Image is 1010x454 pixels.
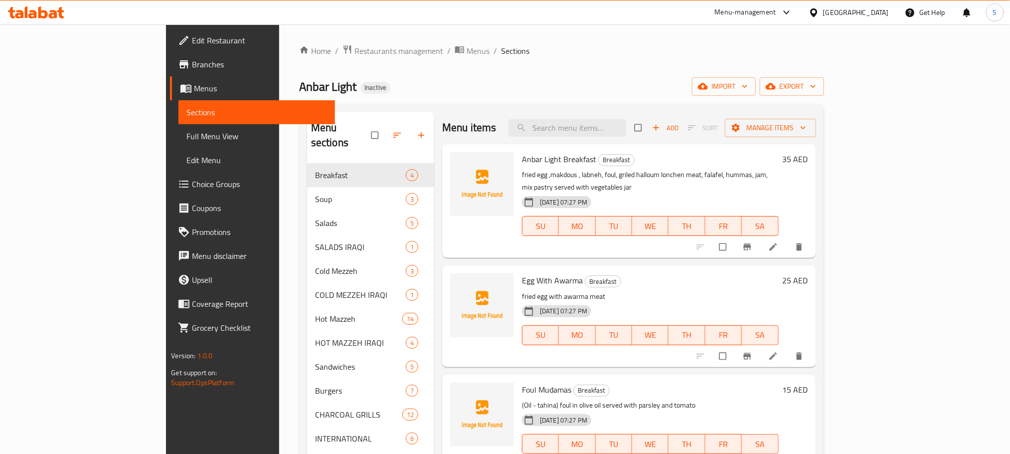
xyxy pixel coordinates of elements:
button: Branch-specific-item [736,345,760,367]
a: Menus [170,76,335,100]
span: [DATE] 07:27 PM [536,416,591,425]
a: Full Menu View [178,124,335,148]
span: Breakfast [585,276,621,287]
span: 1 [406,290,418,300]
span: Select to update [713,237,734,256]
div: items [406,241,418,253]
div: SALADS IRAQI1 [307,235,434,259]
span: export [768,80,816,93]
span: TH [673,437,701,452]
a: Choice Groups [170,172,335,196]
span: FR [709,328,738,342]
span: Full Menu View [186,130,327,142]
span: [DATE] 07:27 PM [536,198,591,207]
div: Cold Mezzeh3 [307,259,434,283]
button: TU [596,434,632,454]
div: INTERNATIONAL [315,433,406,445]
button: import [692,77,756,96]
button: SU [522,216,559,236]
div: Salads [315,217,406,229]
span: Restaurants management [354,45,443,57]
span: Egg With Awarma [522,273,583,288]
div: Sandwiches [315,361,406,373]
span: CHARCOAL GRILLS [315,409,402,421]
div: Menu-management [715,6,776,18]
span: Burgers [315,385,406,397]
a: Coupons [170,196,335,220]
button: SU [522,325,559,345]
span: Sections [186,106,327,118]
li: / [447,45,451,57]
span: TU [600,219,628,233]
button: TU [596,325,632,345]
input: search [508,119,626,137]
span: SA [746,219,774,233]
span: import [700,80,748,93]
p: (Oil - tahina) foul in olive oil served with parsley and tomato [522,399,779,412]
span: Version: [171,349,195,362]
span: WE [636,328,665,342]
span: Edit Menu [186,154,327,166]
span: SALADS IRAQI [315,241,406,253]
div: COLD MEZZEH IRAQI1 [307,283,434,307]
div: Breakfast [585,275,621,287]
span: SU [526,328,555,342]
span: Get support on: [171,366,217,379]
span: Breakfast [315,169,406,181]
span: Menu disclaimer [192,250,327,262]
span: Menus [194,82,327,94]
div: Soup3 [307,187,434,211]
div: items [406,193,418,205]
button: delete [788,236,812,258]
button: Manage items [725,119,816,137]
span: Edit Restaurant [192,34,327,46]
span: HOT MAZZEH IRAQI [315,337,406,349]
h2: Menu sections [311,120,371,150]
span: Inactive [360,83,390,92]
button: TU [596,216,632,236]
h6: 25 AED [783,273,808,287]
span: TH [673,219,701,233]
button: delete [788,345,812,367]
div: INTERNATIONAL6 [307,427,434,451]
button: Branch-specific-item [736,236,760,258]
div: Breakfast [598,154,635,166]
button: WE [632,434,669,454]
div: Cold Mezzeh [315,265,406,277]
span: 5 [406,219,418,228]
div: items [406,217,418,229]
div: Sandwiches5 [307,355,434,379]
button: TH [669,216,705,236]
span: Anbar Light Breakfast [522,152,596,167]
button: SA [742,216,778,236]
span: MO [563,437,591,452]
h6: 15 AED [783,383,808,397]
button: TH [669,434,705,454]
div: Hot Mazzeh [315,313,402,325]
span: 7 [406,386,418,396]
span: Manage items [733,122,808,134]
a: Restaurants management [342,44,443,57]
div: Hot Mazzeh14 [307,307,434,331]
a: Promotions [170,220,335,244]
span: Upsell [192,274,327,286]
span: TU [600,328,628,342]
img: Anbar Light Breakfast [450,152,514,216]
span: Coupons [192,202,327,214]
span: MO [563,328,591,342]
a: Menus [455,44,490,57]
span: TH [673,328,701,342]
button: export [760,77,824,96]
span: MO [563,219,591,233]
div: Breakfast [573,385,610,397]
a: Branches [170,52,335,76]
span: SA [746,328,774,342]
li: / [494,45,497,57]
span: Add [652,122,679,134]
div: Soup [315,193,406,205]
div: items [406,361,418,373]
span: Select all sections [365,126,386,145]
span: Coverage Report [192,298,327,310]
